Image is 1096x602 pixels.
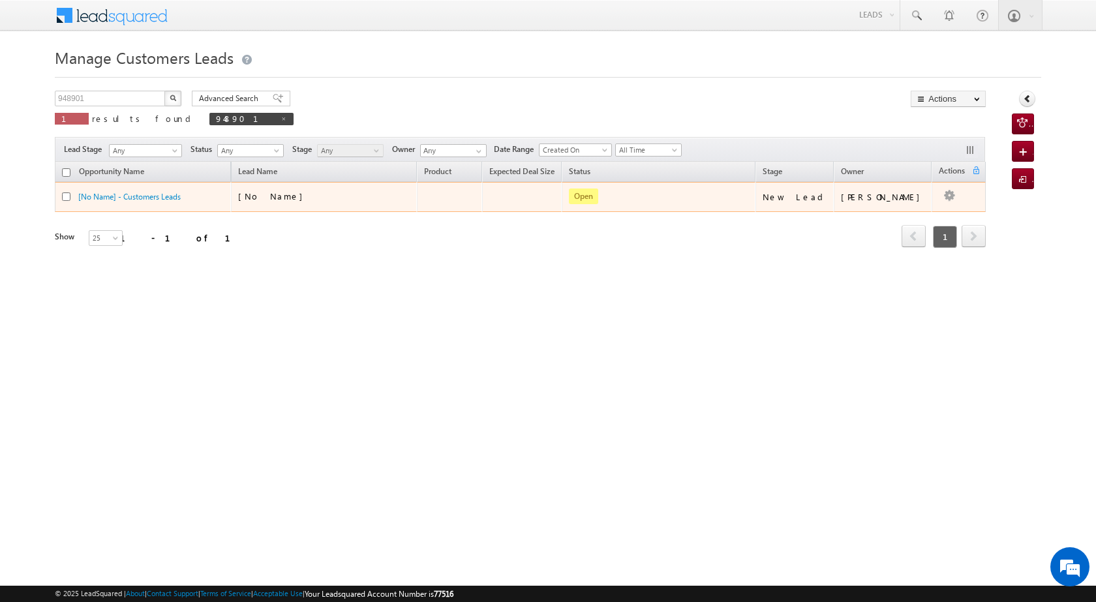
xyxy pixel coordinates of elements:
a: next [962,226,986,247]
div: Chat with us now [68,68,219,85]
span: Any [318,145,380,157]
input: Type to Search [420,144,487,157]
span: 1 [933,226,957,248]
em: Start Chat [177,402,237,419]
a: Acceptable Use [253,589,303,597]
a: Stage [756,164,789,181]
span: next [962,225,986,247]
a: 25 [89,230,123,246]
span: Date Range [494,143,539,155]
input: Check all records [62,168,70,177]
span: Lead Stage [64,143,107,155]
span: © 2025 LeadSquared | | | | | [55,588,453,600]
a: Any [109,144,182,157]
span: Open [569,188,598,204]
a: Opportunity Name [72,164,151,181]
img: d_60004797649_company_0_60004797649 [22,68,55,85]
img: Search [170,95,176,101]
textarea: Type your message and hit 'Enter' [17,121,238,391]
a: [No Name] - Customers Leads [78,192,181,202]
span: 948901 [216,113,274,124]
a: All Time [615,143,682,157]
span: results found [92,113,196,124]
a: Any [317,144,384,157]
span: Lead Name [232,164,284,181]
a: Any [217,144,284,157]
span: Any [110,145,177,157]
a: Terms of Service [200,589,251,597]
span: 77516 [434,589,453,599]
span: Any [218,145,280,157]
span: Created On [540,144,607,156]
span: 25 [89,232,124,244]
div: Show [55,231,78,243]
span: [No Name] [238,190,309,202]
div: 1 - 1 of 1 [120,230,246,245]
div: Minimize live chat window [214,7,245,38]
span: 1 [61,113,82,124]
span: prev [902,225,926,247]
span: Actions [932,164,971,181]
a: Show All Items [469,145,485,158]
div: [PERSON_NAME] [841,191,926,203]
button: Actions [911,91,986,107]
span: Opportunity Name [79,166,144,176]
span: Stage [763,166,782,176]
a: prev [902,226,926,247]
span: Stage [292,143,317,155]
div: New Lead [763,191,828,203]
span: Manage Customers Leads [55,47,234,68]
span: Status [190,143,217,155]
a: Status [562,164,597,181]
span: Advanced Search [199,93,262,104]
a: About [126,589,145,597]
a: Created On [539,143,612,157]
span: Owner [841,166,864,176]
span: Product [424,166,451,176]
span: Your Leadsquared Account Number is [305,589,453,599]
span: Expected Deal Size [489,166,555,176]
a: Expected Deal Size [483,164,561,181]
span: Owner [392,143,420,155]
a: Contact Support [147,589,198,597]
span: All Time [616,144,678,156]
